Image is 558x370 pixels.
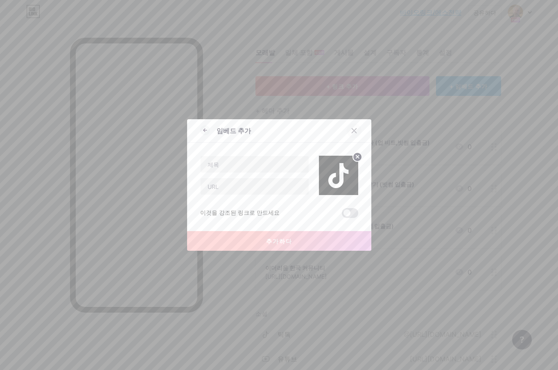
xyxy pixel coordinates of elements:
font: 추가하다 [266,238,292,245]
font: 임베드 추가 [217,127,251,135]
input: 제목 [201,156,309,173]
img: 링크_썸네일 [319,156,358,195]
font: 이것을 강조된 링크로 만드세요 [200,209,280,216]
button: 추가하다 [187,231,371,251]
input: URL [201,178,309,195]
